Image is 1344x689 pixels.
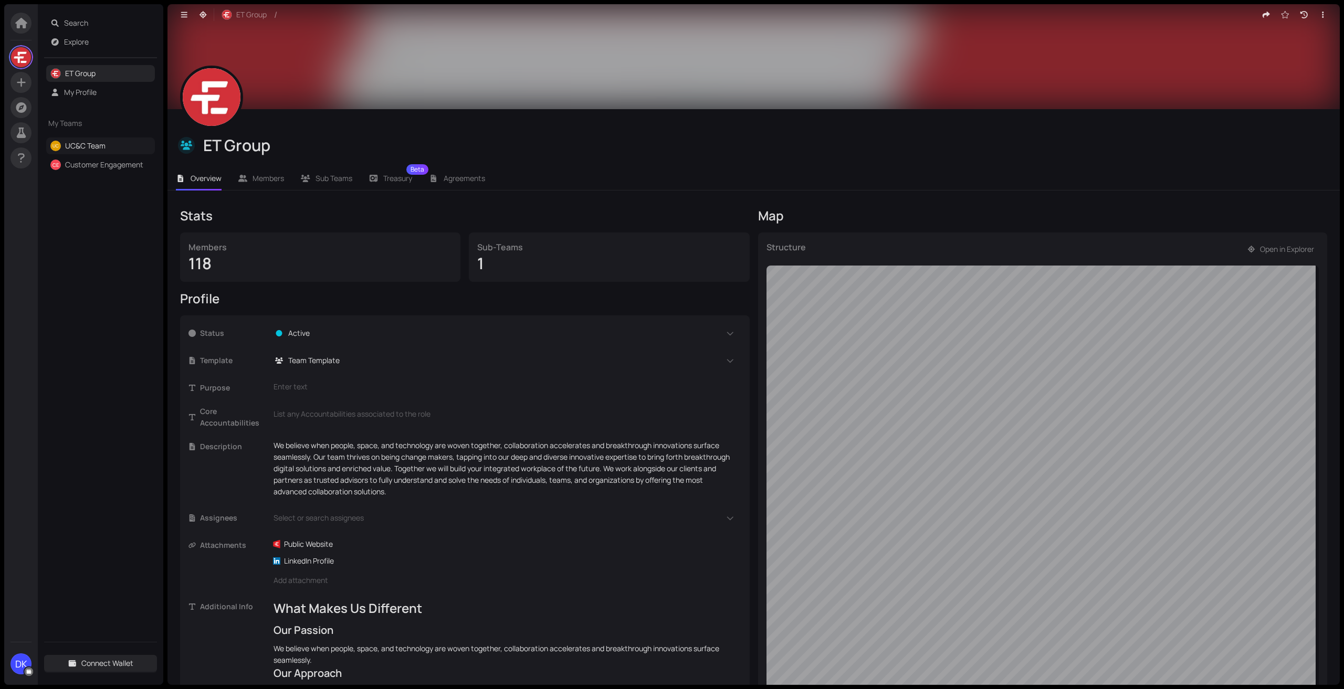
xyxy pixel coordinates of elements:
[236,9,267,20] span: ET Group
[44,655,157,672] button: Connect Wallet
[44,111,157,135] div: My Teams
[191,173,222,183] span: Overview
[200,327,267,339] span: Status
[64,37,89,47] a: Explore
[48,118,134,129] span: My Teams
[253,173,284,183] span: Members
[188,253,452,273] div: 118
[766,241,806,266] div: Structure
[406,164,428,175] sup: Beta
[1242,241,1319,258] button: Open in Explorer
[274,643,735,666] p: We believe when people, space, and technology are woven together, collaboration accelerates and b...
[270,512,364,524] span: Select or search assignees
[274,600,735,617] h3: What Makes Us Different
[65,68,96,78] a: ET Group
[274,408,735,420] div: List any Accountabilities associated to the role
[272,538,333,550] a: Public Website
[180,290,750,307] div: Profile
[758,207,1328,224] div: Map
[274,440,735,497] p: We believe when people, space, and technology are woven together, collaboration accelerates and b...
[200,512,267,524] span: Assignees
[64,15,151,31] span: Search
[200,539,267,551] span: Attachments
[316,173,352,183] span: Sub Teams
[216,6,272,23] button: ET Group
[288,355,340,366] span: Team Template
[274,666,735,681] h4: Our Approach
[200,355,267,366] span: Template
[200,382,267,394] span: Purpose
[65,141,106,151] a: UC&C Team
[267,572,741,589] div: Add attachment
[81,658,133,669] span: Connect Wallet
[188,241,452,253] div: Members
[272,555,334,567] a: LinkedIn Profile
[1260,243,1314,255] span: Open in Explorer
[274,623,735,638] h4: Our Passion
[183,68,240,126] img: sxiwkZVnJ8.jpeg
[477,241,741,253] div: Sub-Teams
[11,47,31,67] img: LsfHRQdbm8.jpeg
[65,160,143,169] a: Customer Engagement
[200,441,267,452] span: Description
[274,381,735,393] div: Enter text
[200,406,267,429] span: Core Accountabilities
[288,327,310,339] span: Active
[284,555,334,567] div: LinkedIn Profile
[222,10,232,19] img: r-RjKx4yED.jpeg
[64,87,97,97] a: My Profile
[444,173,485,183] span: Agreements
[477,253,741,273] div: 1
[200,601,267,612] span: Additional Info
[15,653,27,674] span: DK
[180,207,750,224] div: Stats
[203,135,1325,155] div: ET Group
[284,538,333,550] div: Public Website
[383,175,412,182] span: Treasury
